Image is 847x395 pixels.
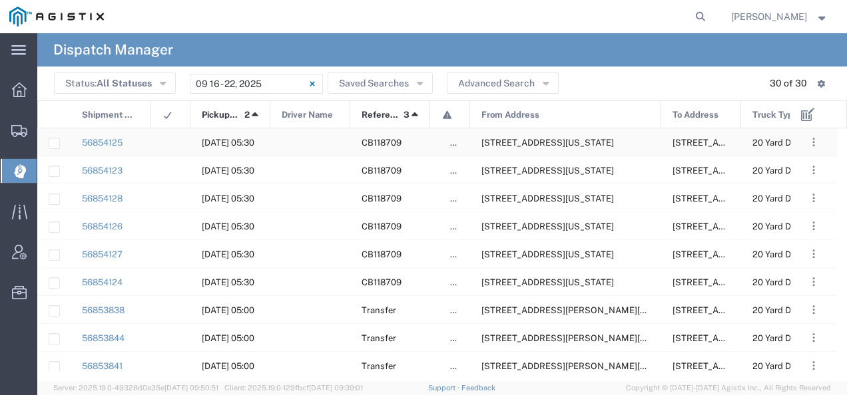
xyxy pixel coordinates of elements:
span: 20 Yard Dump Truck [752,305,834,315]
a: 56854127 [82,249,123,259]
button: ... [804,356,823,375]
span: 2111 Hillcrest Ave, Antioch, California, 94509, United States [481,194,614,203]
button: ... [804,189,823,207]
span: 20 Yard Dump Truck [752,221,834,231]
img: logo [9,7,104,27]
span: false [450,333,470,343]
span: 09/22/2025, 05:00 [202,361,254,371]
span: . . . [812,246,815,262]
span: false [450,166,470,176]
a: 56854126 [82,221,123,231]
a: 56853841 [82,361,123,371]
span: . . . [812,302,815,318]
span: 20 Yard Dump Truck [752,277,834,287]
a: Support [428,384,461,392]
a: 56853838 [82,305,125,315]
span: Truck Type [752,101,798,129]
span: CB118709 [362,221,402,231]
span: 900 Park Center Dr, Hollister, California, 94404, United States [673,361,805,371]
span: CB118709 [362,277,402,287]
span: . . . [812,162,815,178]
button: ... [804,217,823,235]
span: 20 Yard Dump Truck [752,194,834,203]
span: 09/18/2025, 05:30 [202,194,254,203]
span: CB118709 [362,138,402,148]
span: false [450,194,470,203]
span: 09/18/2025, 05:30 [202,166,254,176]
span: . . . [812,274,815,290]
button: ... [804,329,823,347]
span: . . . [812,358,815,374]
span: Transfer [362,361,396,371]
span: 2111 Hillcrest Ave, Antioch, California, 94509, United States [481,249,614,259]
span: 09/22/2025, 05:00 [202,333,254,343]
span: 6402 Santa Teresa Blvd, San Jose, California, 95119, United States [481,333,686,343]
span: . . . [812,218,815,234]
button: ... [804,161,823,180]
span: . . . [812,134,815,150]
span: 09/18/2025, 05:30 [202,138,254,148]
span: 09/22/2025, 05:00 [202,305,254,315]
span: false [450,277,470,287]
a: Feedback [461,384,495,392]
span: 2111 Hillcrest Ave, Antioch, California, 94509, United States [481,138,614,148]
button: ... [804,245,823,263]
span: false [450,361,470,371]
span: Pickup Date and Time [202,101,240,129]
span: 900 Park Center Dr, Hollister, California, 94404, United States [673,333,805,343]
span: Driver Name [282,101,333,129]
span: Transfer [362,305,396,315]
span: Jessica Carr [731,9,807,24]
span: 2111 Hillcrest Ave, Antioch, California, 94509, United States [481,277,614,287]
span: 2111 Hillcrest Ave, Antioch, California, 94509, United States [481,166,614,176]
span: From Address [481,101,539,129]
span: 20 Yard Dump Truck [752,138,834,148]
h4: Dispatch Manager [53,33,173,66]
span: Copyright © [DATE]-[DATE] Agistix Inc., All Rights Reserved [626,382,831,394]
a: 56854125 [82,138,123,148]
span: 20 Yard Dump Truck [752,333,834,343]
span: false [450,221,470,231]
span: 6402 Santa Teresa Blvd, San Jose, California, 95119, United States [481,361,686,371]
button: ... [804,301,823,319]
span: 09/18/2025, 05:30 [202,249,254,259]
span: CB118709 [362,249,402,259]
span: 2111 Hillcrest Ave, Antioch, California, 94509, United States [481,221,614,231]
span: 3 [404,101,410,129]
span: [DATE] 09:39:01 [309,384,363,392]
span: All Statuses [97,78,152,88]
span: Client: 2025.19.0-129fbcf [224,384,363,392]
span: To Address [673,101,718,129]
a: 56854124 [82,277,123,287]
a: 56853844 [82,333,125,343]
span: . . . [812,330,815,346]
span: false [450,305,470,315]
span: false [450,138,470,148]
span: Shipment No. [82,101,136,129]
button: ... [804,133,823,152]
span: 900 Park Center Dr, Hollister, California, 94404, United States [673,305,805,315]
div: 30 of 30 [770,76,807,90]
button: Saved Searches [328,72,433,94]
span: Server: 2025.19.0-49328d0a35e [53,384,218,392]
button: Advanced Search [447,72,559,94]
span: 20 Yard Dump Truck [752,361,834,371]
span: 09/18/2025, 05:30 [202,277,254,287]
button: Status:All Statuses [54,72,176,94]
a: 56854128 [82,194,123,203]
span: 20 Yard Dump Truck [752,249,834,259]
span: 20 Yard Dump Truck [752,166,834,176]
span: CB118709 [362,194,402,203]
span: Transfer [362,333,396,343]
span: [DATE] 09:50:51 [164,384,218,392]
a: 56854123 [82,166,123,176]
button: [PERSON_NAME] [730,9,829,25]
span: Reference [362,101,399,129]
span: . . . [812,190,815,206]
button: ... [804,273,823,291]
span: 2 [244,101,250,129]
span: 6402 Santa Teresa Blvd, San Jose, California, 95119, United States [481,305,686,315]
span: false [450,249,470,259]
span: CB118709 [362,166,402,176]
span: 09/18/2025, 05:30 [202,221,254,231]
